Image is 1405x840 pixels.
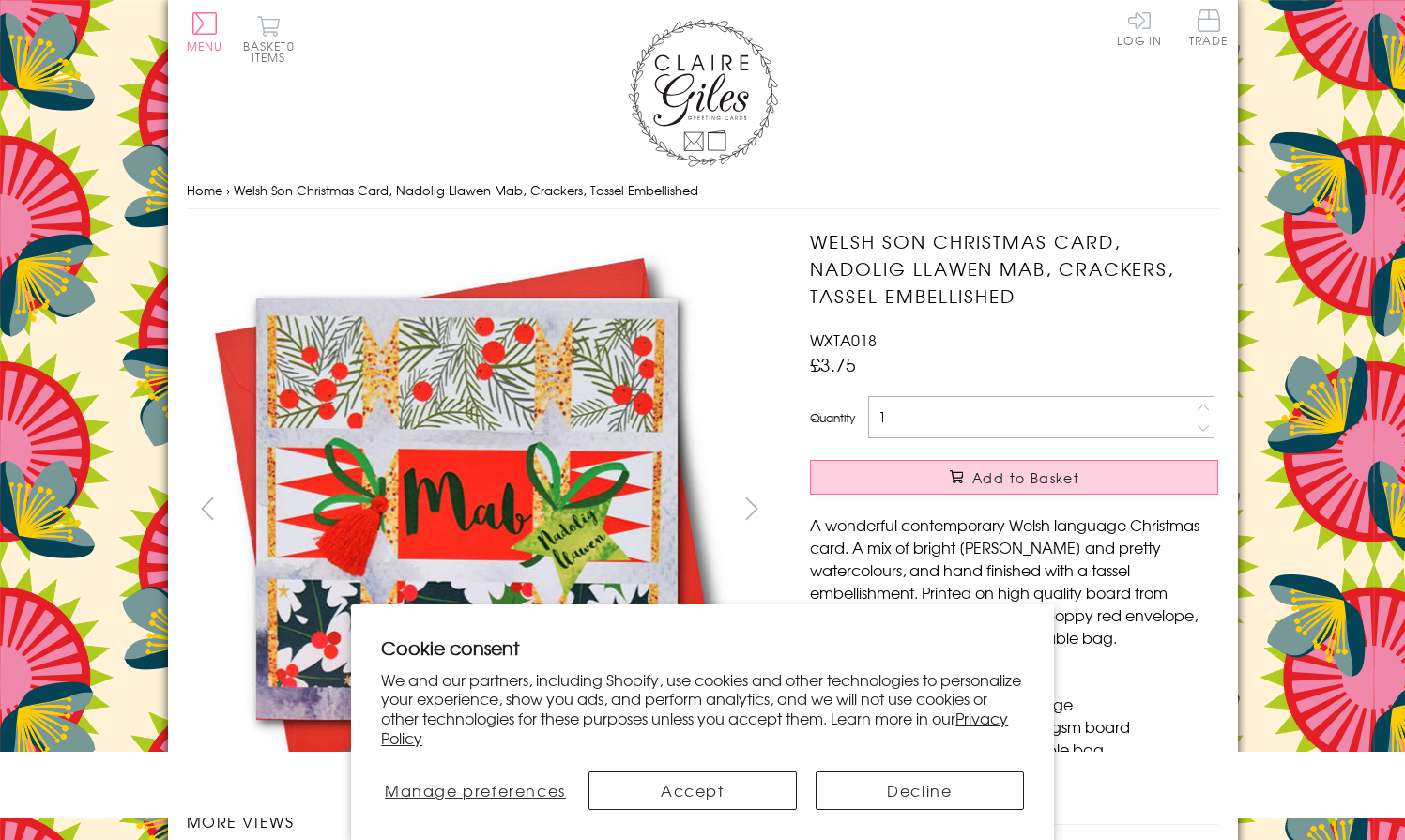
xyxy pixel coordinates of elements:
[234,181,698,199] span: Welsh Son Christmas Card, Nadolig Llawen Mab, Crackers, Tassel Embellished
[381,634,1024,661] h2: Cookie consent
[385,779,566,802] span: Manage preferences
[810,513,1218,649] p: A wonderful contemporary Welsh language Christmas card. A mix of bright [PERSON_NAME] and pretty ...
[810,228,1218,309] h1: Welsh Son Christmas Card, Nadolig Llawen Mab, Crackers, Tassel Embellished
[243,15,295,63] button: Basket0 items
[381,670,1024,748] p: We and our partners, including Shopify, use cookies and other technologies to personalize your ex...
[628,19,778,167] img: Claire Giles Greetings Cards
[187,487,229,529] button: prev
[1189,9,1229,46] span: Trade
[381,707,1008,749] a: Privacy Policy
[252,38,295,66] span: 0 items
[810,460,1218,495] button: Add to Basket
[187,172,1219,210] nav: breadcrumbs
[810,351,856,377] span: £3.75
[972,468,1079,487] span: Add to Basket
[187,38,223,54] span: Menu
[381,771,569,810] button: Manage preferences
[810,328,877,351] span: WXTA018
[186,228,749,790] img: Welsh Son Christmas Card, Nadolig Llawen Mab, Crackers, Tassel Embellished
[730,487,772,529] button: next
[588,771,797,810] button: Accept
[810,409,855,426] label: Quantity
[816,771,1024,810] button: Decline
[1189,9,1229,50] a: Trade
[187,12,223,52] button: Menu
[187,181,222,199] a: Home
[187,810,773,832] h3: More views
[226,181,230,199] span: ›
[1117,9,1162,46] a: Log In
[772,228,1336,791] img: Welsh Son Christmas Card, Nadolig Llawen Mab, Crackers, Tassel Embellished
